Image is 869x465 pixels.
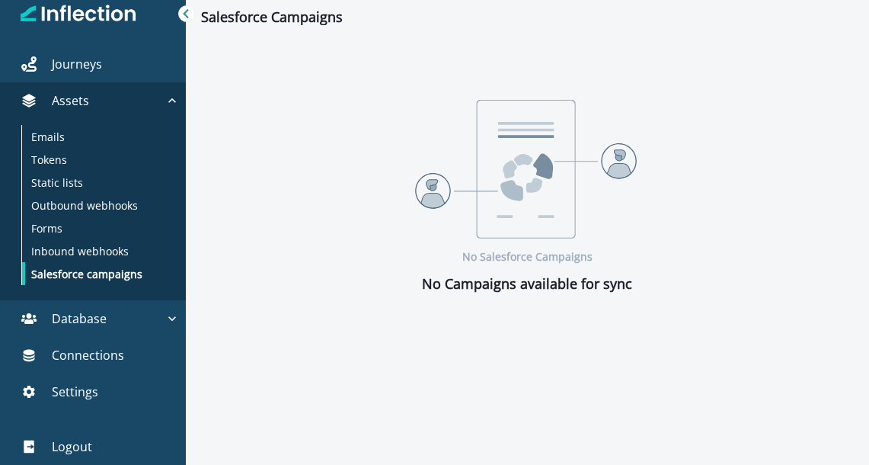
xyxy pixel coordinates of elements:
[31,266,142,282] p: Salesforce campaigns
[52,346,124,364] p: Connections
[31,243,129,259] p: Inbound webhooks
[31,197,138,213] p: Outbound webhooks
[31,129,65,145] p: Emails
[422,274,632,294] p: No Campaigns available for sync
[31,175,83,191] p: Static lists
[22,194,174,216] a: Outbound webhooks
[462,249,593,265] p: No Salesforce Campaigns
[22,239,174,262] a: Inbound webhooks
[22,262,174,285] a: Salesforce campaigns
[31,220,62,236] p: Forms
[22,148,174,171] a: Tokens
[52,55,102,73] p: Journeys
[201,9,343,26] h1: Salesforce Campaigns
[21,3,137,24] img: Inflection
[413,100,641,239] img: Salesforce Campaign
[52,309,107,328] p: Database
[52,438,92,456] p: Logout
[22,216,174,239] a: Forms
[22,125,174,148] a: Emails
[22,171,174,194] a: Static lists
[52,91,89,110] p: Assets
[52,383,98,401] p: Settings
[31,152,67,168] p: Tokens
